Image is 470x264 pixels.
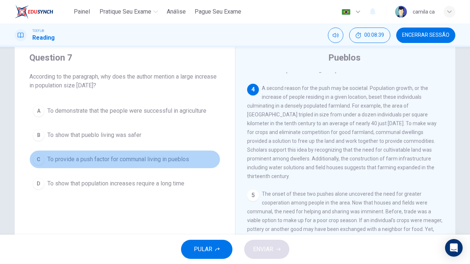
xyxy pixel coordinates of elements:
a: EduSynch logo [15,4,70,19]
div: D [33,178,44,189]
button: ATo demonstrate that the people were successful in agriculture [29,102,220,120]
h4: Question 7 [29,52,220,64]
div: C [33,153,44,165]
span: To provide a push factor for communal living in pueblos [47,155,189,164]
h4: Pueblos [328,52,361,64]
span: TOEFL® [32,28,44,33]
button: Encerrar Sessão [396,28,455,43]
button: Painel [70,5,94,18]
img: pt [341,9,351,15]
button: Pratique seu exame [97,5,161,18]
span: To demonstrate that the people were successful in agriculture [47,106,206,115]
button: BTo show that pueblo living was safer [29,126,220,144]
span: PULAR [194,244,212,254]
span: Pratique seu exame [100,7,151,16]
div: Silenciar [328,28,343,43]
span: 00:08:39 [364,32,384,38]
span: Painel [74,7,90,16]
button: Análise [164,5,189,18]
button: Pague Seu Exame [192,5,244,18]
button: 00:08:39 [349,28,390,43]
div: 5 [247,189,259,201]
div: B [33,129,44,141]
button: CTo provide a push factor for communal living in pueblos [29,150,220,169]
img: Profile picture [395,6,407,18]
span: Encerrar Sessão [402,32,449,38]
span: To show that pueblo living was safer [47,131,141,140]
span: According to the paragraph, why does the author mention a large increase in population size [DATE]? [29,72,220,90]
img: EduSynch logo [15,4,53,19]
span: Pague Seu Exame [195,7,241,16]
button: PULAR [181,240,232,259]
span: Análise [167,7,186,16]
h1: Reading [32,33,55,42]
button: DTo show that population increases require a long time [29,174,220,193]
span: A second reason for the push may be societal. Population growth, or the increase of people residi... [247,85,437,179]
div: A [33,105,44,117]
div: 4 [247,84,259,95]
div: camila ca [413,7,435,16]
span: To show that population increases require a long time [47,179,184,188]
div: Esconder [349,28,390,43]
div: Open Intercom Messenger [445,239,463,257]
